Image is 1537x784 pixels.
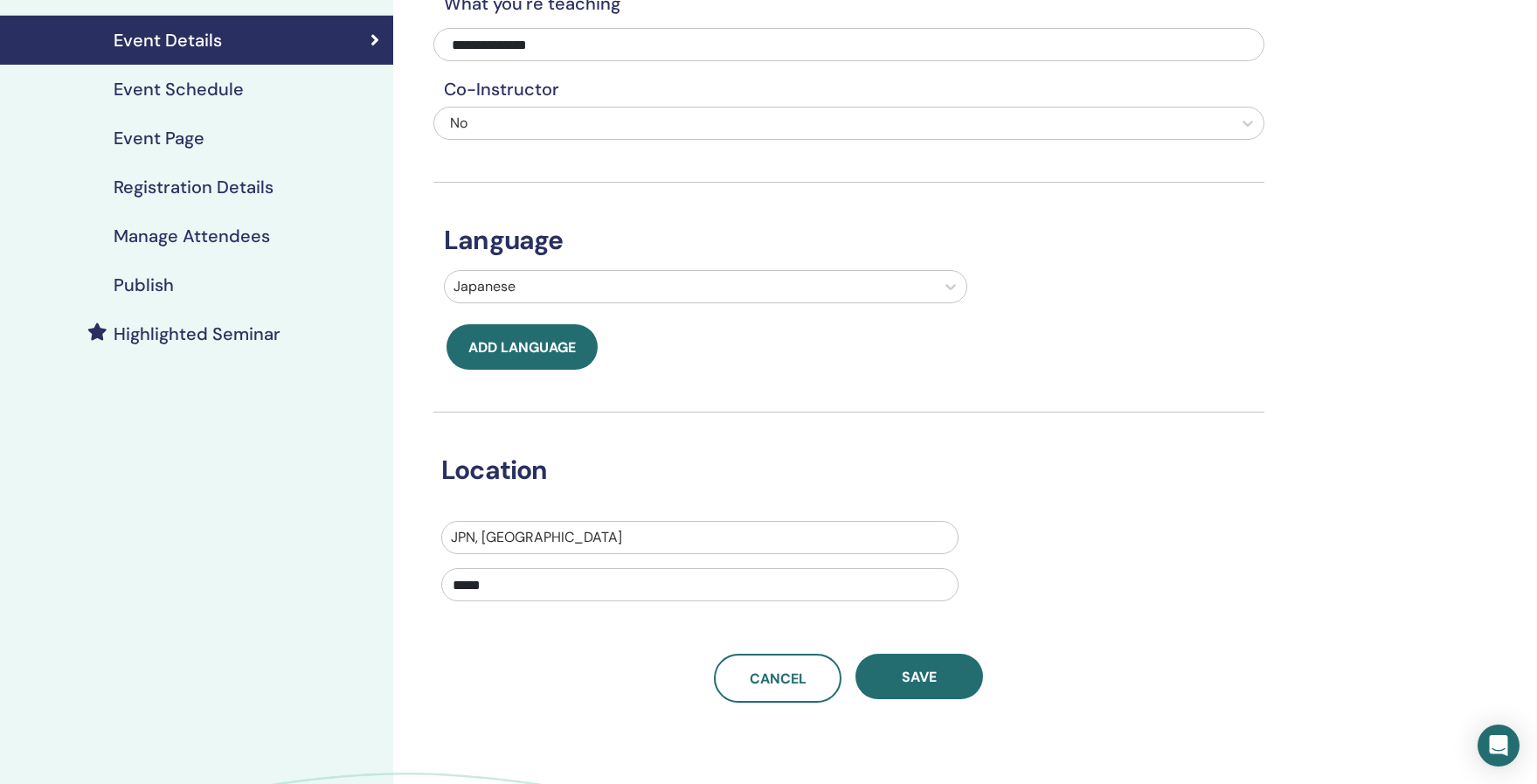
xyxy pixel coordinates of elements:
[114,79,244,100] h4: Event Schedule
[114,177,273,198] h4: Registration Details
[114,323,280,344] h4: Highlighted Seminar
[902,668,937,686] span: Save
[1478,725,1520,767] div: Open Intercom Messenger
[114,30,222,51] h4: Event Details
[433,79,1264,100] h4: Co-Instructor
[450,114,467,132] span: No
[114,128,204,149] h4: Event Page
[855,654,983,699] button: Save
[433,225,1264,256] h3: Language
[114,225,270,246] h4: Manage Attendees
[114,274,174,295] h4: Publish
[714,654,841,703] a: Cancel
[468,338,576,357] span: Add language
[447,324,598,370] button: Add language
[431,454,1241,486] h3: Location
[750,670,807,688] span: Cancel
